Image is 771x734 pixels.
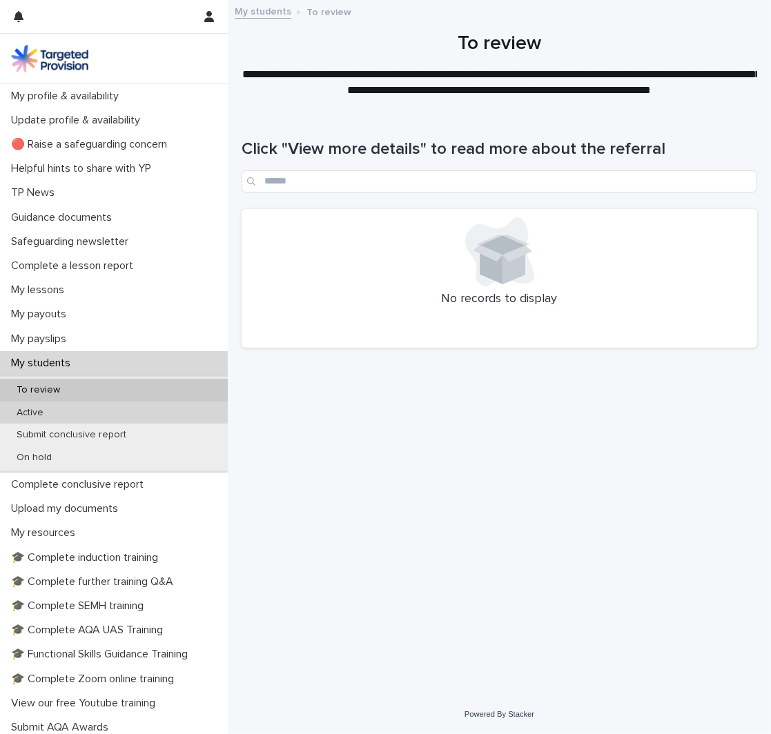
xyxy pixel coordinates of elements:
p: No records to display [250,292,749,307]
p: 🎓 Functional Skills Guidance Training [6,648,199,661]
p: Guidance documents [6,211,123,224]
h1: To review [242,32,757,56]
p: Update profile & availability [6,114,151,127]
p: On hold [6,452,63,464]
p: My payouts [6,308,77,321]
p: To review [6,384,71,396]
p: 🎓 Complete induction training [6,551,169,564]
p: Complete a lesson report [6,259,144,272]
input: Search [242,170,757,192]
p: Complete conclusive report [6,478,155,491]
p: 🎓 Complete further training Q&A [6,575,184,588]
p: My payslips [6,333,77,346]
p: Safeguarding newsletter [6,235,139,248]
p: Helpful hints to share with YP [6,162,162,175]
p: My resources [6,526,86,539]
p: 🎓 Complete Zoom online training [6,673,185,686]
p: To review [306,3,351,19]
p: My lessons [6,284,75,297]
p: TP News [6,186,66,199]
p: 🔴 Raise a safeguarding concern [6,138,178,151]
p: My profile & availability [6,90,130,103]
p: My students [6,357,81,370]
p: Active [6,407,55,419]
img: M5nRWzHhSzIhMunXDL62 [11,45,88,72]
p: View our free Youtube training [6,697,166,710]
p: Submit conclusive report [6,429,137,441]
a: My students [235,3,291,19]
h1: Click "View more details" to read more about the referral [242,139,757,159]
p: 🎓 Complete SEMH training [6,599,155,613]
p: 🎓 Complete AQA UAS Training [6,624,174,637]
a: Powered By Stacker [465,710,534,718]
p: Submit AQA Awards [6,721,119,734]
p: Upload my documents [6,502,129,515]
